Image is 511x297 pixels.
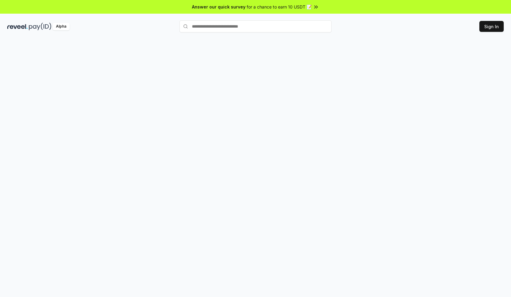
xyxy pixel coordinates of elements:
[192,4,245,10] span: Answer our quick survey
[53,23,70,30] div: Alpha
[247,4,312,10] span: for a chance to earn 10 USDT 📝
[479,21,504,32] button: Sign In
[7,23,28,30] img: reveel_dark
[29,23,51,30] img: pay_id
